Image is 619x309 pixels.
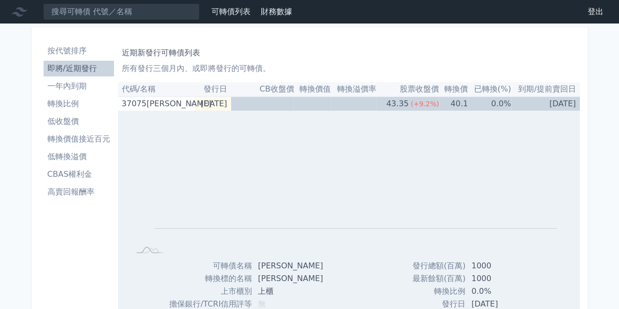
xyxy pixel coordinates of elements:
[44,186,114,198] li: 高賣回報酬率
[252,285,331,298] td: 上櫃
[44,114,114,129] a: 低收盤價
[44,131,114,147] a: 轉換價值接近百元
[403,285,465,298] td: 轉換比例
[44,43,114,59] a: 按代號排序
[146,97,191,111] div: [PERSON_NAME]
[211,7,251,16] a: 可轉債列表
[158,260,252,272] td: 可轉債名稱
[384,97,411,111] div: 43.35
[331,82,376,96] th: 轉換溢價率
[411,100,439,108] span: (+9.2%)
[122,97,144,111] div: 37075
[44,168,114,180] li: CBAS權利金
[468,96,511,111] td: 0.0%
[294,82,331,96] th: 轉換價值
[44,45,114,57] li: 按代號排序
[252,260,331,272] td: [PERSON_NAME]
[465,260,539,272] td: 1000
[158,285,252,298] td: 上市櫃別
[511,82,579,96] th: 到期/提前賣回日
[43,3,200,20] input: 搜尋可轉債 代號／名稱
[511,96,579,111] td: [DATE]
[465,285,539,298] td: 0.0%
[44,151,114,163] li: 低轉換溢價
[368,99,376,108] span: 無
[261,7,292,16] a: 財務數據
[195,96,231,111] td: [DATE]
[323,99,331,108] span: 無
[258,299,266,309] span: 無
[44,116,114,127] li: 低收盤價
[44,78,114,94] a: 一年內到期
[44,61,114,76] a: 即將/近期發行
[122,47,576,59] h1: 近期新發行可轉債列表
[231,82,294,96] th: CB收盤價
[376,82,439,96] th: 股票收盤價
[44,149,114,165] a: 低轉換溢價
[122,63,576,74] p: 所有發行三個月內、或即將發行的可轉債。
[44,184,114,200] a: 高賣回報酬率
[465,272,539,285] td: 1000
[158,272,252,285] td: 轉換標的名稱
[403,272,465,285] td: 最新餘額(百萬)
[439,96,468,111] td: 40.1
[44,133,114,145] li: 轉換價值接近百元
[270,99,294,108] span: 無成交
[146,126,557,243] g: Chart
[252,272,331,285] td: [PERSON_NAME]
[195,82,231,96] th: 發行日
[118,82,195,96] th: 代碼/名稱
[44,80,114,92] li: 一年內到期
[580,4,611,20] a: 登出
[44,63,114,74] li: 即將/近期發行
[403,260,465,272] td: 發行總額(百萬)
[44,166,114,182] a: CBAS權利金
[439,82,468,96] th: 轉換價
[44,96,114,112] a: 轉換比例
[468,82,511,96] th: 已轉換(%)
[44,98,114,110] li: 轉換比例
